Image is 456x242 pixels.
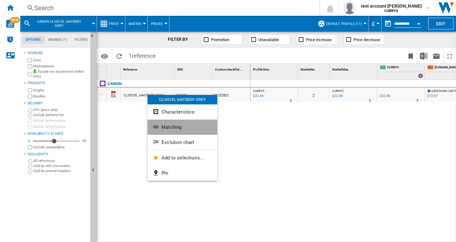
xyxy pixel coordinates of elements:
span: Evolution chart [161,140,194,145]
span: Matching [161,124,181,130]
button: Evolution chart [148,135,217,150]
span: Pin [161,170,168,176]
button: Characteristics [148,104,217,120]
span: Characteristics [161,109,194,115]
button: Add to selections... [148,150,217,165]
div: CLI551XL 6447B001 GREY [148,95,217,104]
button: Matching [148,120,217,135]
span: Add to selections... [161,155,204,161]
button: Pin... [148,165,217,181]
